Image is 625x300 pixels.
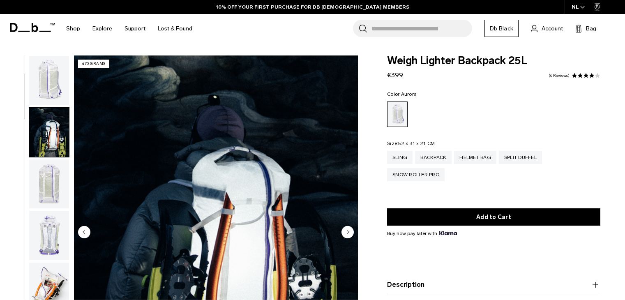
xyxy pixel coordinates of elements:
[401,91,417,97] span: Aurora
[29,210,69,261] button: Weigh_Lighter_Backpack_25L_3.png
[60,14,198,43] nav: Main Navigation
[387,168,445,181] a: Snow Roller Pro
[341,226,354,240] button: Next slide
[586,24,596,33] span: Bag
[29,159,69,209] img: Weigh_Lighter_Backpack_25L_2.png
[78,226,90,240] button: Previous slide
[484,20,519,37] a: Db Black
[92,14,112,43] a: Explore
[575,23,596,33] button: Bag
[387,102,408,127] a: Aurora
[415,151,452,164] a: Backpack
[29,108,69,157] img: Weigh_Lighter_Backpack_25L_Lifestyle_new.png
[387,230,457,237] span: Buy now pay later with
[216,3,409,11] a: 10% OFF YOUR FIRST PURCHASE FOR DB [DEMOGRAPHIC_DATA] MEMBERS
[66,14,80,43] a: Shop
[454,151,496,164] a: Helmet Bag
[439,231,457,235] img: {"height" => 20, "alt" => "Klarna"}
[29,211,69,260] img: Weigh_Lighter_Backpack_25L_3.png
[398,141,435,146] span: 52 x 31 x 21 CM
[387,141,435,146] legend: Size:
[29,56,69,105] img: Weigh_Lighter_Backpack_25L_1.png
[387,151,413,164] a: Sling
[387,92,417,97] legend: Color:
[542,24,563,33] span: Account
[158,14,192,43] a: Lost & Found
[125,14,145,43] a: Support
[387,55,600,66] span: Weigh Lighter Backpack 25L
[531,23,563,33] a: Account
[29,55,69,106] button: Weigh_Lighter_Backpack_25L_1.png
[499,151,542,164] a: Split Duffel
[387,71,403,79] span: €399
[29,159,69,209] button: Weigh_Lighter_Backpack_25L_2.png
[29,107,69,157] button: Weigh_Lighter_Backpack_25L_Lifestyle_new.png
[78,60,109,68] p: 470 grams
[387,208,600,226] button: Add to Cart
[387,280,600,290] button: Description
[549,74,570,78] a: 6 reviews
